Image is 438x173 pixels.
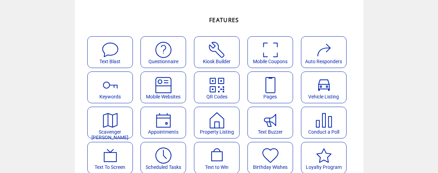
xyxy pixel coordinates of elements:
[301,107,351,138] a: Conduct a Poll
[194,36,244,68] a: Kiosk Builder
[208,111,226,129] img: property-listing.svg
[315,41,333,59] img: auto-responders.svg
[315,111,333,129] img: poll.svg
[194,71,244,103] a: QR Codes
[101,146,119,165] img: text-to-screen.svg
[261,111,280,129] img: text-buzzer.svg
[306,164,342,170] span: Loyalty Program
[308,129,339,135] span: Conduct a Poll
[209,16,239,24] span: FEATURES
[95,164,125,170] span: Text To Screen
[140,36,191,68] a: Questionnaire
[261,41,280,59] img: coupons.svg
[315,76,333,94] img: vehicle-listing.svg
[154,146,173,165] img: scheduled-tasks.svg
[261,146,280,165] img: birthday-wishes.svg
[99,59,120,64] span: Text Blast
[205,164,228,170] span: Text to Win
[146,94,181,99] span: Mobile Websites
[148,129,178,135] span: Appointments
[91,129,128,140] span: Scavenger [PERSON_NAME]
[87,71,137,103] a: Keywords
[194,107,244,138] a: Property Listing
[247,107,298,138] a: Text Buzzer
[253,59,288,64] span: Mobile Coupons
[208,41,226,59] img: tool%201.svg
[87,107,137,138] a: Scavenger [PERSON_NAME]
[140,107,191,138] a: Appointments
[200,129,234,135] span: Property Listing
[305,59,342,64] span: Auto Responders
[101,111,119,129] img: scavenger.svg
[148,59,178,64] span: Questionnaire
[247,36,298,68] a: Mobile Coupons
[154,76,173,94] img: mobile-websites.svg
[253,164,288,170] span: Birthday Wishes
[146,164,181,170] span: Scheduled Tasks
[261,76,280,94] img: landing-pages.svg
[208,76,226,94] img: qr.svg
[154,41,173,59] img: questionnaire.svg
[263,94,277,99] span: Pages
[87,36,137,68] a: Text Blast
[301,36,351,68] a: Auto Responders
[99,94,121,99] span: Keywords
[154,111,173,129] img: appointments.svg
[101,41,119,59] img: text-blast.svg
[258,129,283,135] span: Text Buzzer
[301,71,351,103] a: Vehicle Listing
[140,71,191,103] a: Mobile Websites
[101,76,119,94] img: keywords.svg
[206,94,227,99] span: QR Codes
[208,146,226,165] img: text-to-win.svg
[247,71,298,103] a: Pages
[203,59,231,64] span: Kiosk Builder
[308,94,339,99] span: Vehicle Listing
[315,146,333,165] img: loyalty-program.svg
